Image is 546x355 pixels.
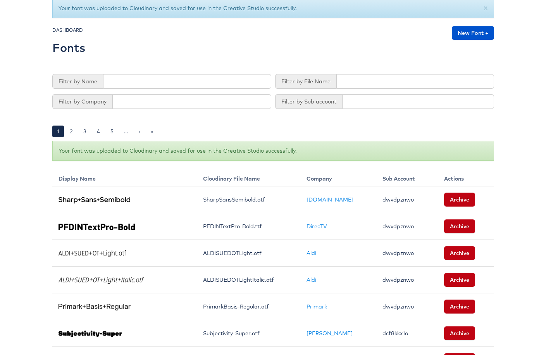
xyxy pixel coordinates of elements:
[52,94,112,109] span: Filter by Company
[197,293,301,320] td: PrimarkBasis-Regular.otf
[483,2,488,12] span: ×
[376,213,438,240] td: dwvdpznwo
[134,126,145,137] a: ›
[59,197,130,203] img: Sharp Sans Semibold
[444,326,475,340] button: Archive
[52,27,83,33] small: DASHBOARD
[197,169,301,186] th: Cloudinary File Name
[65,126,78,137] a: 2
[444,246,475,260] button: Archive
[79,126,91,137] a: 3
[438,169,494,186] th: Actions
[52,41,85,54] h2: Fonts
[59,277,144,284] img: ALDI SUED OT Light Italic.otf
[376,169,438,186] th: Sub Account
[376,267,438,293] td: dwvdpznwo
[483,3,488,12] button: Close
[119,126,133,137] a: …
[52,169,197,186] th: Display Name
[275,94,342,109] span: Filter by Sub account
[307,250,316,257] a: Aldi
[452,26,494,40] a: New Font +
[376,240,438,267] td: dwvdpznwo
[59,224,135,230] img: PFDINTextPro-Bold
[444,273,475,287] button: Archive
[300,169,376,186] th: Company
[59,250,126,257] img: ALDI SUED OT Light.otf
[307,196,353,203] a: [DOMAIN_NAME]
[197,320,301,347] td: Subjectivity-Super.otf
[92,126,105,137] a: 4
[307,303,327,310] a: Primark
[275,74,336,89] span: Filter by File Name
[52,74,103,89] span: Filter by Name
[52,126,64,137] a: 1
[59,304,131,310] img: Primark Basis Regular
[376,293,438,320] td: dwvdpznwo
[197,213,301,240] td: PFDINTextPro-Bold.ttf
[376,320,438,347] td: dcf8kkx1o
[197,240,301,267] td: ALDISUEDOTLight.otf
[197,186,301,213] td: SharpSansSemibold.otf
[52,141,494,161] div: Your font was uploaded to Cloudinary and saved for use in the Creative Studio successfully.
[444,219,475,233] button: Archive
[307,276,316,283] a: Aldi
[376,186,438,213] td: dwvdpznwo
[106,126,118,137] a: 5
[444,300,475,314] button: Archive
[59,331,122,337] img: Subjectivity-Super
[307,330,353,337] a: [PERSON_NAME]
[444,193,475,207] button: Archive
[146,126,158,137] a: »
[197,267,301,293] td: ALDISUEDOTLightItalic.otf
[307,223,327,230] a: DirecTV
